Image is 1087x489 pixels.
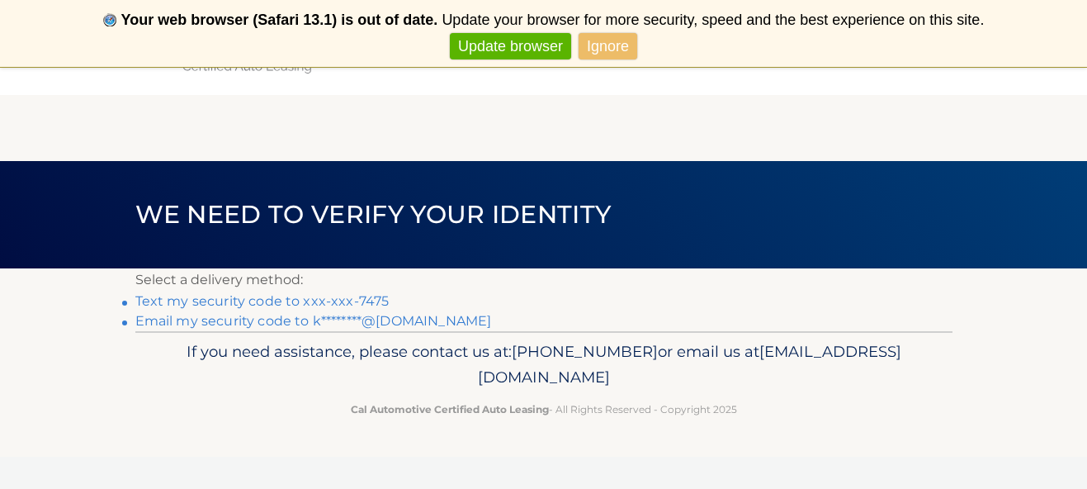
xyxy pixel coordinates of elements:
[450,33,571,60] a: Update browser
[121,12,438,28] b: Your web browser (Safari 13.1) is out of date.
[135,268,952,292] p: Select a delivery method:
[442,12,984,28] span: Update your browser for more security, speed and the best experience on this site.
[579,33,637,60] a: Ignore
[146,339,942,392] p: If you need assistance, please contact us at: or email us at
[135,293,390,309] a: Text my security code to xxx-xxx-7475
[512,342,658,361] span: [PHONE_NUMBER]
[135,313,492,329] a: Email my security code to k********@[DOMAIN_NAME]
[351,403,549,415] strong: Cal Automotive Certified Auto Leasing
[135,199,612,230] span: We need to verify your identity
[146,401,942,418] p: - All Rights Reserved - Copyright 2025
